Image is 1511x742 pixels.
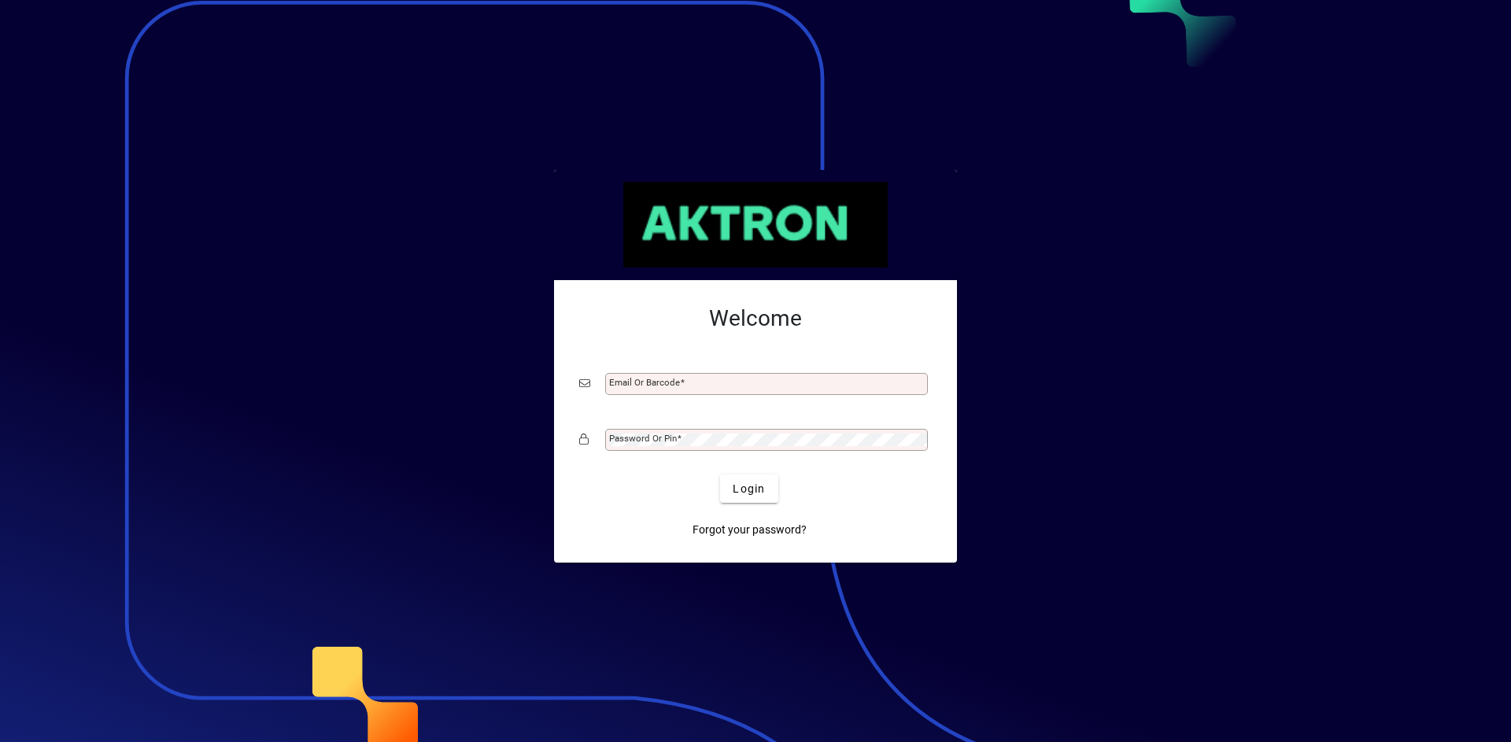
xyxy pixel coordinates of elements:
h2: Welcome [579,305,932,332]
a: Forgot your password? [686,515,813,544]
span: Login [733,481,765,497]
mat-label: Password or Pin [609,433,677,444]
mat-label: Email or Barcode [609,377,680,388]
span: Forgot your password? [693,522,807,538]
button: Login [720,474,778,503]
